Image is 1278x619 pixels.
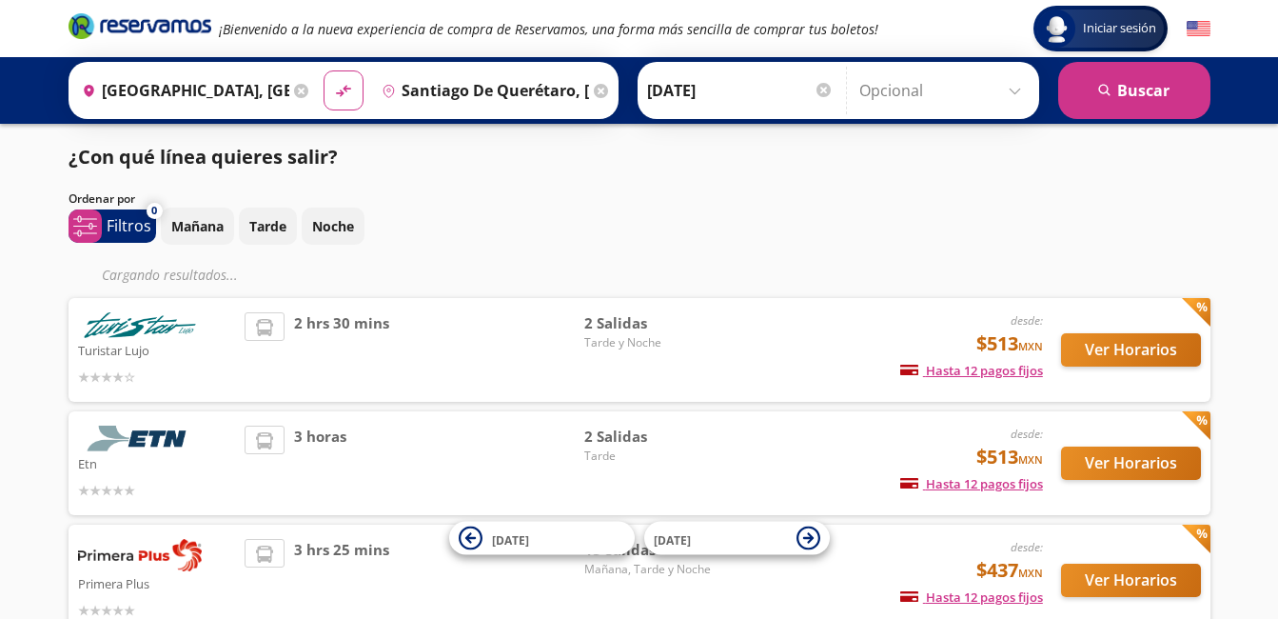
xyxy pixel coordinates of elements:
[102,266,238,284] em: Cargando resultados ...
[78,451,236,474] p: Etn
[976,443,1043,471] span: $513
[900,362,1043,379] span: Hasta 12 pagos fijos
[78,338,236,361] p: Turistar Lujo
[1061,333,1201,367] button: Ver Horarios
[312,216,354,236] p: Noche
[69,190,135,208] p: Ordenar por
[249,216,286,236] p: Tarde
[302,208,364,245] button: Noche
[374,67,589,114] input: Buscar Destino
[492,531,529,548] span: [DATE]
[219,20,878,38] em: ¡Bienvenido a la nueva experiencia de compra de Reservamos, una forma más sencilla de comprar tus...
[1061,564,1201,597] button: Ver Horarios
[584,312,718,334] span: 2 Salidas
[69,11,211,40] i: Brand Logo
[976,329,1043,358] span: $513
[74,67,289,114] input: Buscar Origen
[584,561,718,578] span: Mañana, Tarde y Noche
[647,67,834,114] input: Elegir Fecha
[654,531,691,548] span: [DATE]
[294,426,346,501] span: 3 horas
[78,426,202,451] img: Etn
[976,556,1043,585] span: $437
[1018,566,1043,580] small: MXN
[1018,339,1043,353] small: MXN
[239,208,297,245] button: Tarde
[69,11,211,46] a: Brand Logo
[1187,17,1210,41] button: English
[151,203,157,219] span: 0
[171,216,224,236] p: Mañana
[1075,19,1164,38] span: Iniciar sesión
[69,210,156,243] button: 0Filtros
[294,312,389,388] span: 2 hrs 30 mins
[107,214,151,237] p: Filtros
[78,539,202,571] img: Primera Plus
[1011,539,1043,555] em: desde:
[161,208,234,245] button: Mañana
[584,448,718,465] span: Tarde
[584,426,718,448] span: 2 Salidas
[78,312,202,338] img: Turistar Lujo
[1011,426,1043,442] em: desde:
[644,522,830,555] button: [DATE]
[900,475,1043,492] span: Hasta 12 pagos fijos
[69,143,338,171] p: ¿Con qué línea quieres salir?
[1061,447,1201,480] button: Ver Horarios
[1011,312,1043,329] em: desde:
[1018,452,1043,467] small: MXN
[78,571,236,594] p: Primera Plus
[859,67,1030,114] input: Opcional
[1058,62,1210,119] button: Buscar
[449,522,635,555] button: [DATE]
[584,334,718,351] span: Tarde y Noche
[900,589,1043,606] span: Hasta 12 pagos fijos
